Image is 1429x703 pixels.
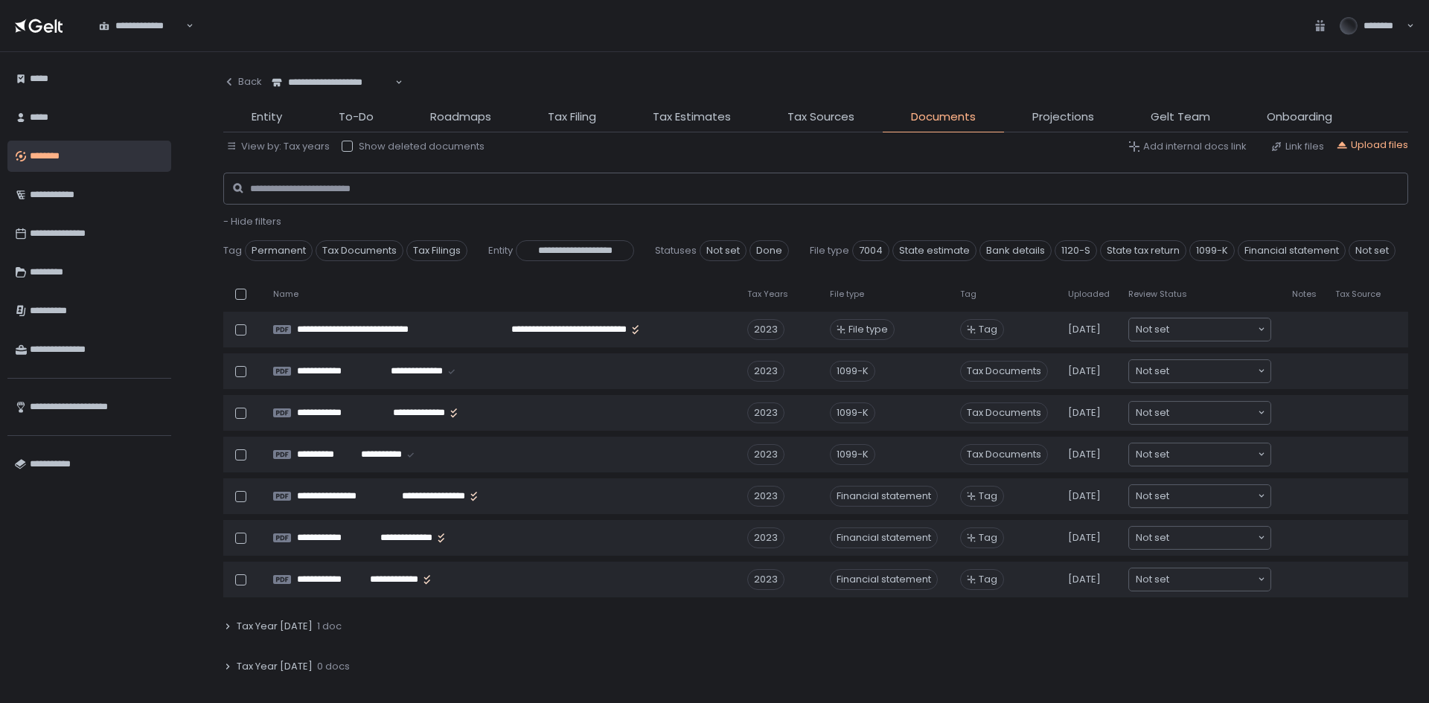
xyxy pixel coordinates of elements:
[1238,240,1346,261] span: Financial statement
[747,319,784,340] div: 2023
[1068,365,1101,378] span: [DATE]
[1136,489,1169,504] span: Not set
[848,323,888,336] span: File type
[1068,323,1101,336] span: [DATE]
[1068,406,1101,420] span: [DATE]
[1100,240,1186,261] span: State tax return
[1267,109,1332,126] span: Onboarding
[979,323,997,336] span: Tag
[1068,531,1101,545] span: [DATE]
[1169,447,1256,462] input: Search for option
[830,289,864,300] span: File type
[1068,289,1110,300] span: Uploaded
[184,19,185,33] input: Search for option
[960,289,976,300] span: Tag
[830,361,875,382] div: 1099-K
[830,486,938,507] div: Financial statement
[393,75,394,90] input: Search for option
[1055,240,1097,261] span: 1120-S
[979,531,997,545] span: Tag
[1136,447,1169,462] span: Not set
[223,67,262,97] button: Back
[223,215,281,228] button: - Hide filters
[852,240,889,261] span: 7004
[339,109,374,126] span: To-Do
[655,244,697,257] span: Statuses
[830,444,875,465] div: 1099-K
[911,109,976,126] span: Documents
[1169,530,1256,545] input: Search for option
[1032,109,1094,126] span: Projections
[223,244,242,257] span: Tag
[406,240,467,261] span: Tax Filings
[747,289,788,300] span: Tax Years
[1129,568,1270,591] div: Search for option
[237,660,313,673] span: Tax Year [DATE]
[960,444,1048,465] span: Tax Documents
[747,444,784,465] div: 2023
[1169,364,1256,379] input: Search for option
[1151,109,1210,126] span: Gelt Team
[960,361,1048,382] span: Tax Documents
[1169,322,1256,337] input: Search for option
[262,67,403,98] div: Search for option
[1129,443,1270,466] div: Search for option
[1129,527,1270,549] div: Search for option
[1068,573,1101,586] span: [DATE]
[1292,289,1317,300] span: Notes
[749,240,789,261] span: Done
[1270,140,1324,153] button: Link files
[1129,485,1270,507] div: Search for option
[1129,318,1270,341] div: Search for option
[1128,140,1247,153] button: Add internal docs link
[747,402,784,423] div: 2023
[747,569,784,590] div: 2023
[979,240,1052,261] span: Bank details
[830,569,938,590] div: Financial statement
[317,620,342,633] span: 1 doc
[830,527,938,548] div: Financial statement
[226,140,330,153] button: View by: Tax years
[747,361,784,382] div: 2023
[1068,448,1101,461] span: [DATE]
[1336,138,1408,152] button: Upload files
[1136,322,1169,337] span: Not set
[979,489,997,503] span: Tag
[1169,572,1256,587] input: Search for option
[245,240,313,261] span: Permanent
[1129,360,1270,382] div: Search for option
[1136,364,1169,379] span: Not set
[89,10,194,42] div: Search for option
[430,109,491,126] span: Roadmaps
[1136,572,1169,587] span: Not set
[1129,402,1270,424] div: Search for option
[1136,405,1169,420] span: Not set
[892,240,976,261] span: State estimate
[960,402,1048,423] span: Tax Documents
[1189,240,1235,261] span: 1099-K
[979,573,997,586] span: Tag
[700,240,747,261] span: Not set
[1169,405,1256,420] input: Search for option
[252,109,282,126] span: Entity
[747,527,784,548] div: 2023
[1169,489,1256,504] input: Search for option
[653,109,731,126] span: Tax Estimates
[747,486,784,507] div: 2023
[317,660,350,673] span: 0 docs
[488,244,513,257] span: Entity
[810,244,849,257] span: File type
[1128,289,1187,300] span: Review Status
[830,402,875,423] div: 1099-K
[1349,240,1396,261] span: Not set
[787,109,854,126] span: Tax Sources
[1136,530,1169,545] span: Not set
[316,240,403,261] span: Tax Documents
[273,289,298,300] span: Name
[223,75,262,89] div: Back
[1068,489,1101,503] span: [DATE]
